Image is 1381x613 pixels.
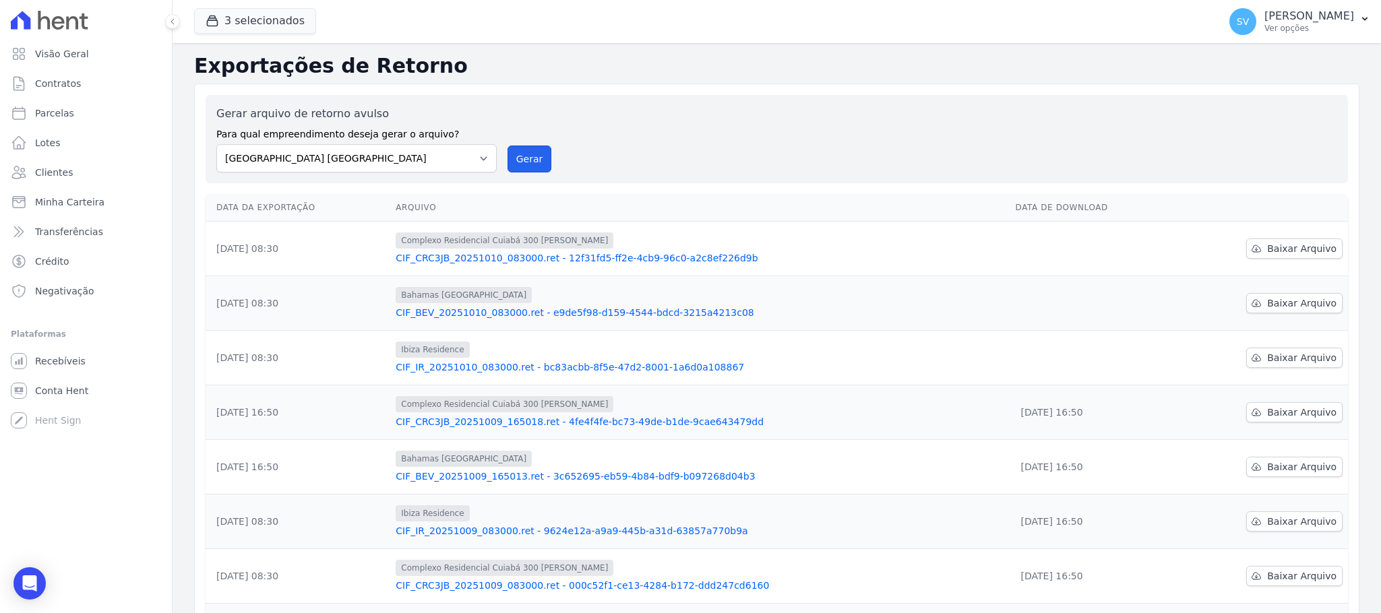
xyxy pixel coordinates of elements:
[1219,3,1381,40] button: SV [PERSON_NAME] Ver opções
[1267,569,1337,583] span: Baixar Arquivo
[1246,293,1343,313] a: Baixar Arquivo
[1010,440,1176,494] td: [DATE] 16:50
[396,560,613,576] span: Complexo Residencial Cuiabá 300 [PERSON_NAME]
[13,567,46,600] div: Open Intercom Messenger
[396,342,469,358] span: Ibiza Residence
[194,8,316,34] button: 3 selecionados
[35,384,88,397] span: Conta Hent
[194,54,1359,78] h2: Exportações de Retorno
[206,549,390,604] td: [DATE] 08:30
[1267,296,1337,310] span: Baixar Arquivo
[1264,9,1354,23] p: [PERSON_NAME]
[206,331,390,385] td: [DATE] 08:30
[396,287,532,303] span: Bahamas [GEOGRAPHIC_DATA]
[35,225,103,238] span: Transferências
[396,251,1004,265] a: CIF_CRC3JB_20251010_083000.ret - 12f31fd5-ff2e-4cb9-96c0-a2c8ef226d9b
[35,195,104,209] span: Minha Carteira
[35,106,74,120] span: Parcelas
[35,284,94,298] span: Negativação
[5,129,166,156] a: Lotes
[396,415,1004,428] a: CIF_CRC3JB_20251009_165018.ret - 4fe4f4fe-bc73-49de-b1de-9cae643479dd
[396,306,1004,319] a: CIF_BEV_20251010_083000.ret - e9de5f98-d159-4544-bdcd-3215a4213c08
[396,579,1004,592] a: CIF_CRC3JB_20251009_083000.ret - 000c52f1-ce13-4284-b172-ddd247cd6160
[216,106,497,122] label: Gerar arquivo de retorno avulso
[5,248,166,275] a: Crédito
[396,360,1004,374] a: CIF_IR_20251010_083000.ret - bc83acbb-8f5e-47d2-8001-1a6d0a108867
[1246,238,1343,259] a: Baixar Arquivo
[206,385,390,440] td: [DATE] 16:50
[1246,457,1343,477] a: Baixar Arquivo
[1267,515,1337,528] span: Baixar Arquivo
[396,505,469,521] span: Ibiza Residence
[1246,402,1343,422] a: Baixar Arquivo
[5,377,166,404] a: Conta Hent
[1267,351,1337,364] span: Baixar Arquivo
[5,40,166,67] a: Visão Geral
[35,354,86,368] span: Recebíveis
[5,159,166,186] a: Clientes
[1237,17,1249,26] span: SV
[396,232,613,249] span: Complexo Residencial Cuiabá 300 [PERSON_NAME]
[5,189,166,216] a: Minha Carteira
[1246,511,1343,531] a: Baixar Arquivo
[1010,194,1176,222] th: Data de Download
[1246,348,1343,368] a: Baixar Arquivo
[390,194,1010,222] th: Arquivo
[396,524,1004,538] a: CIF_IR_20251009_083000.ret - 9624e12a-a9a9-445b-a31d-63857a770b9a
[1267,406,1337,419] span: Baixar Arquivo
[35,77,81,90] span: Contratos
[1264,23,1354,34] p: Ver opções
[1246,566,1343,586] a: Baixar Arquivo
[35,47,89,61] span: Visão Geral
[396,451,532,467] span: Bahamas [GEOGRAPHIC_DATA]
[1267,460,1337,474] span: Baixar Arquivo
[216,122,497,141] label: Para qual empreendimento deseja gerar o arquivo?
[5,100,166,127] a: Parcelas
[206,222,390,276] td: [DATE] 08:30
[396,396,613,412] span: Complexo Residencial Cuiabá 300 [PERSON_NAME]
[206,276,390,331] td: [DATE] 08:30
[206,494,390,549] td: [DATE] 08:30
[5,218,166,245] a: Transferências
[35,255,69,268] span: Crédito
[1010,494,1176,549] td: [DATE] 16:50
[206,440,390,494] td: [DATE] 16:50
[5,278,166,304] a: Negativação
[206,194,390,222] th: Data da Exportação
[35,166,73,179] span: Clientes
[508,146,552,172] button: Gerar
[5,348,166,375] a: Recebíveis
[396,470,1004,483] a: CIF_BEV_20251009_165013.ret - 3c652695-eb59-4b84-bdf9-b097268d04b3
[35,136,61,150] span: Lotes
[11,326,161,342] div: Plataformas
[1010,549,1176,604] td: [DATE] 16:50
[5,70,166,97] a: Contratos
[1010,385,1176,440] td: [DATE] 16:50
[1267,242,1337,255] span: Baixar Arquivo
